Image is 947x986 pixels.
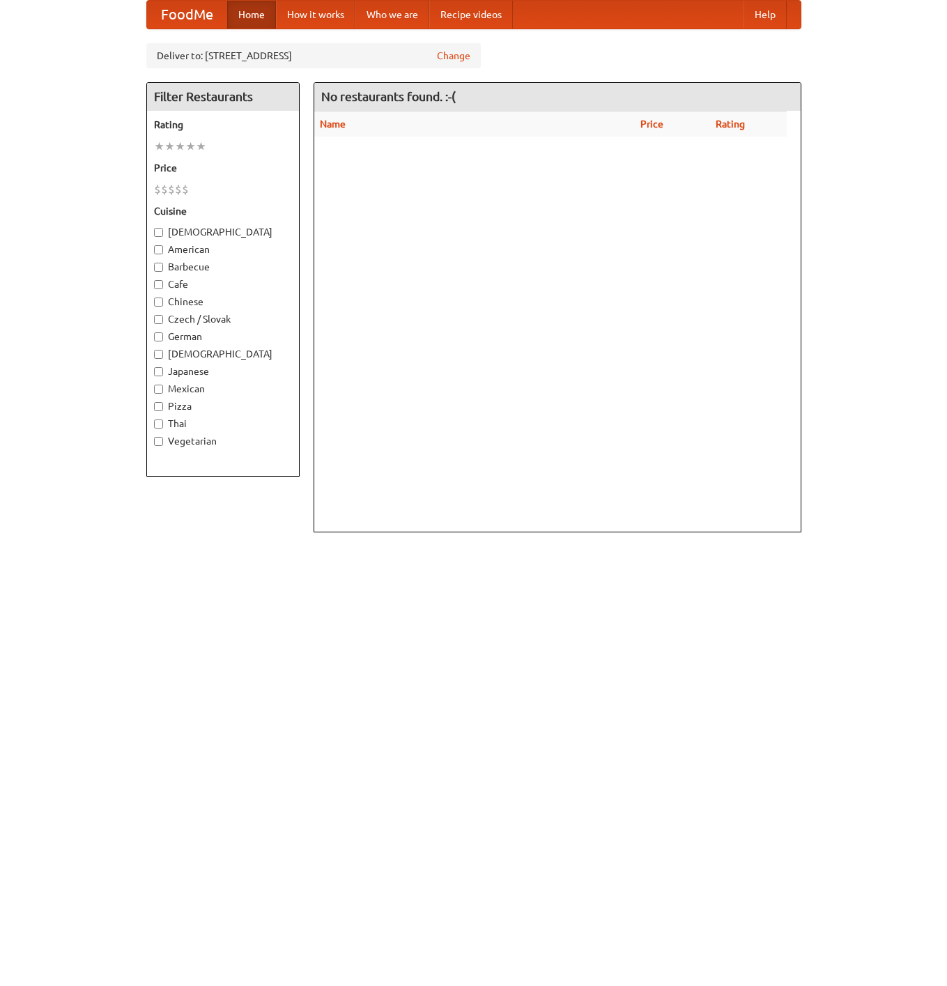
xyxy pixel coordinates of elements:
[154,139,164,154] li: ★
[154,315,163,324] input: Czech / Slovak
[175,139,185,154] li: ★
[640,118,663,130] a: Price
[154,182,161,197] li: $
[437,49,470,63] a: Change
[154,434,292,448] label: Vegetarian
[154,118,292,132] h5: Rating
[196,139,206,154] li: ★
[154,437,163,446] input: Vegetarian
[154,364,292,378] label: Japanese
[185,139,196,154] li: ★
[154,399,292,413] label: Pizza
[154,347,292,361] label: [DEMOGRAPHIC_DATA]
[716,118,745,130] a: Rating
[154,263,163,272] input: Barbecue
[182,182,189,197] li: $
[175,182,182,197] li: $
[320,118,346,130] a: Name
[154,295,292,309] label: Chinese
[355,1,429,29] a: Who we are
[227,1,276,29] a: Home
[154,312,292,326] label: Czech / Slovak
[154,330,292,344] label: German
[154,225,292,239] label: [DEMOGRAPHIC_DATA]
[146,43,481,68] div: Deliver to: [STREET_ADDRESS]
[147,83,299,111] h4: Filter Restaurants
[154,228,163,237] input: [DEMOGRAPHIC_DATA]
[168,182,175,197] li: $
[154,242,292,256] label: American
[161,182,168,197] li: $
[744,1,787,29] a: Help
[154,419,163,429] input: Thai
[154,417,292,431] label: Thai
[154,367,163,376] input: Japanese
[154,385,163,394] input: Mexican
[154,204,292,218] h5: Cuisine
[321,90,456,103] ng-pluralize: No restaurants found. :-(
[154,332,163,341] input: German
[154,298,163,307] input: Chinese
[154,280,163,289] input: Cafe
[154,382,292,396] label: Mexican
[154,245,163,254] input: American
[147,1,227,29] a: FoodMe
[154,402,163,411] input: Pizza
[154,260,292,274] label: Barbecue
[164,139,175,154] li: ★
[154,350,163,359] input: [DEMOGRAPHIC_DATA]
[154,277,292,291] label: Cafe
[154,161,292,175] h5: Price
[429,1,513,29] a: Recipe videos
[276,1,355,29] a: How it works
